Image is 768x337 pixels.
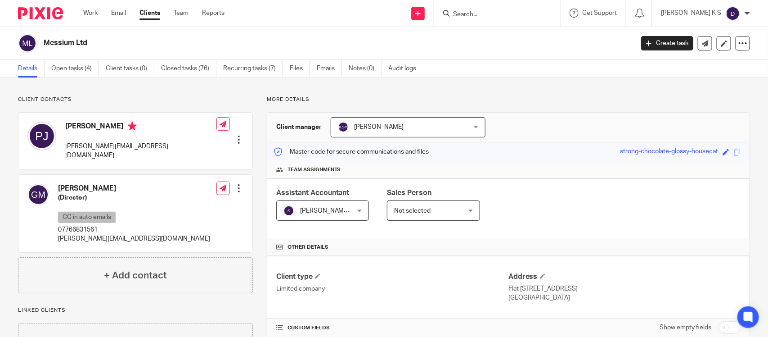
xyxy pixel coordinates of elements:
p: [PERSON_NAME][EMAIL_ADDRESS][DOMAIN_NAME] [58,234,210,243]
img: svg%3E [27,184,49,205]
p: 07766831561 [58,225,210,234]
a: Create task [641,36,693,50]
span: [PERSON_NAME] [355,124,404,130]
i: Primary [128,122,137,131]
p: Master code for secure communications and files [274,147,429,156]
h4: CUSTOM FIELDS [276,324,508,332]
a: Reports [202,9,225,18]
h4: [PERSON_NAME] [58,184,210,193]
p: Limited company [276,284,508,293]
p: Client contacts [18,96,253,103]
h4: [PERSON_NAME] [65,122,216,133]
a: Work [83,9,98,18]
p: [PERSON_NAME][EMAIL_ADDRESS][DOMAIN_NAME] [65,142,216,160]
a: Email [111,9,126,18]
p: [PERSON_NAME] K S [661,9,721,18]
p: [GEOGRAPHIC_DATA] [508,293,741,302]
img: svg%3E [18,34,37,53]
h5: (Director) [58,193,210,202]
a: Client tasks (0) [106,60,154,77]
a: Files [290,60,310,77]
a: Audit logs [388,60,423,77]
a: Notes (0) [349,60,382,77]
h4: + Add contact [104,269,167,282]
h4: Client type [276,272,508,282]
img: svg%3E [27,122,56,150]
img: svg%3E [283,205,294,216]
a: Emails [317,60,342,77]
span: Other details [287,244,328,251]
a: Details [18,60,45,77]
label: Show empty fields [660,323,711,332]
a: Team [174,9,189,18]
p: Flat [STREET_ADDRESS] [508,284,741,293]
span: Team assignments [287,166,341,173]
p: Linked clients [18,307,253,314]
img: svg%3E [338,122,349,132]
span: Not selected [394,208,431,214]
input: Search [452,11,533,19]
span: [PERSON_NAME] R [300,208,355,214]
span: Get Support [582,10,617,16]
img: Pixie [18,7,63,19]
img: svg%3E [726,6,740,21]
h2: Messium Ltd [44,38,511,48]
div: strong-chocolate-glossy-housecat [620,147,718,157]
a: Clients [139,9,160,18]
h4: Address [508,272,741,282]
span: Sales Person [387,189,431,196]
a: Recurring tasks (7) [223,60,283,77]
p: CC in auto emails [58,212,116,223]
a: Closed tasks (76) [161,60,216,77]
span: Assistant Accountant [276,189,350,196]
h3: Client manager [276,123,322,132]
p: More details [267,96,750,103]
a: Open tasks (4) [51,60,99,77]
